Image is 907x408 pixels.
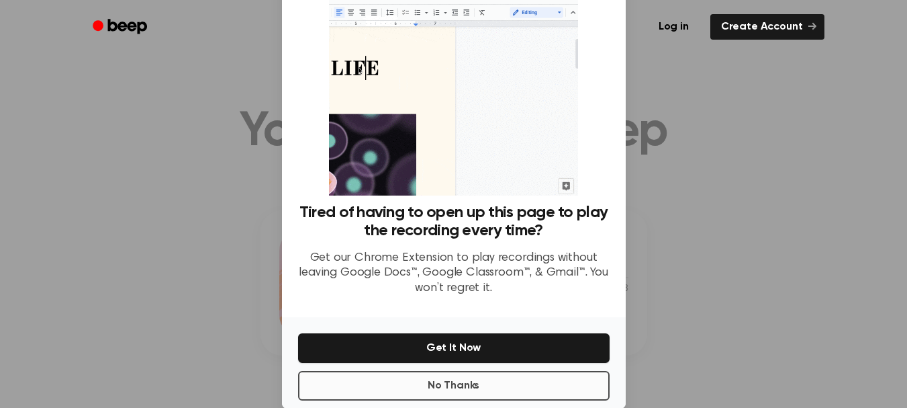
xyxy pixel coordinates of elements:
[645,11,702,42] a: Log in
[298,204,610,240] h3: Tired of having to open up this page to play the recording every time?
[298,371,610,401] button: No Thanks
[710,14,824,40] a: Create Account
[298,333,610,363] button: Get It Now
[298,251,610,296] p: Get our Chrome Extension to play recordings without leaving Google Docs™, Google Classroom™, & Gm...
[83,14,159,40] a: Beep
